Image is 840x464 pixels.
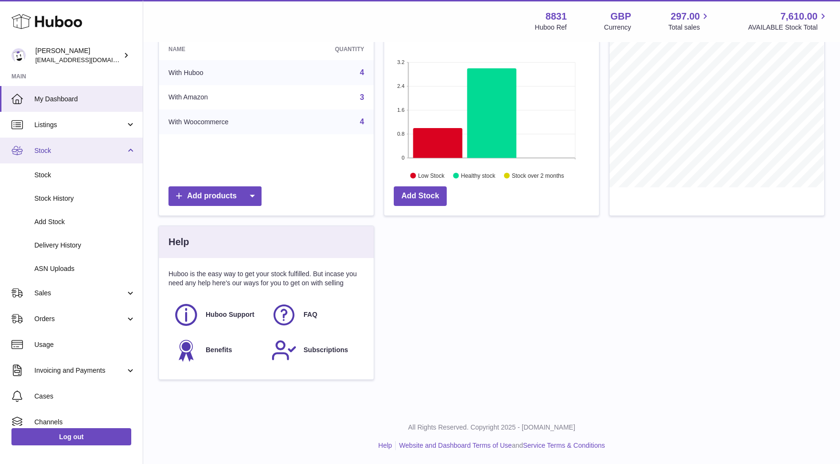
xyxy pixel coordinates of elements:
span: AVAILABLE Stock Total [748,23,829,32]
text: 0.8 [397,131,404,137]
span: Cases [34,392,136,401]
span: Usage [34,340,136,349]
span: Delivery History [34,241,136,250]
a: Add products [168,186,262,206]
div: Huboo Ref [535,23,567,32]
span: Sales [34,289,126,298]
span: ASN Uploads [34,264,136,273]
text: 1.6 [397,107,404,113]
text: Stock over 2 months [512,172,564,179]
span: 7,610.00 [780,10,818,23]
a: Huboo Support [173,302,262,328]
li: and [396,441,605,450]
span: Benefits [206,345,232,355]
strong: GBP [610,10,631,23]
td: With Woocommerce [159,109,292,134]
a: Subscriptions [271,337,359,363]
span: Invoicing and Payments [34,366,126,375]
strong: 8831 [546,10,567,23]
a: Help [378,442,392,449]
span: Stock [34,171,136,180]
span: My Dashboard [34,95,136,104]
text: 2.4 [397,83,404,89]
img: rob@themysteryagency.com [11,48,26,63]
span: Stock [34,146,126,155]
div: [PERSON_NAME] [35,46,121,65]
span: Add Stock [34,217,136,227]
td: With Amazon [159,85,292,110]
span: 297.00 [671,10,700,23]
a: Benefits [173,337,262,363]
td: With Huboo [159,60,292,85]
a: 4 [360,68,364,76]
text: 0 [401,155,404,161]
th: Name [159,38,292,60]
a: Add Stock [394,186,447,206]
a: 7,610.00 AVAILABLE Stock Total [748,10,829,32]
span: FAQ [304,310,317,319]
div: Currency [604,23,631,32]
span: Listings [34,120,126,129]
p: All Rights Reserved. Copyright 2025 - [DOMAIN_NAME] [151,423,832,432]
span: Stock History [34,194,136,203]
a: Website and Dashboard Terms of Use [399,442,512,449]
span: Subscriptions [304,345,348,355]
a: 297.00 Total sales [668,10,711,32]
a: 3 [360,93,364,101]
a: Log out [11,428,131,445]
span: Orders [34,314,126,324]
a: 4 [360,118,364,126]
span: Huboo Support [206,310,254,319]
th: Quantity [292,38,374,60]
h3: Help [168,236,189,248]
span: [EMAIL_ADDRESS][DOMAIN_NAME] [35,56,140,64]
text: 3.2 [397,59,404,65]
span: Total sales [668,23,711,32]
a: FAQ [271,302,359,328]
text: Low Stock [418,172,445,179]
a: Service Terms & Conditions [523,442,605,449]
span: Channels [34,418,136,427]
p: Huboo is the easy way to get your stock fulfilled. But incase you need any help here's our ways f... [168,270,364,288]
text: Healthy stock [461,172,496,179]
